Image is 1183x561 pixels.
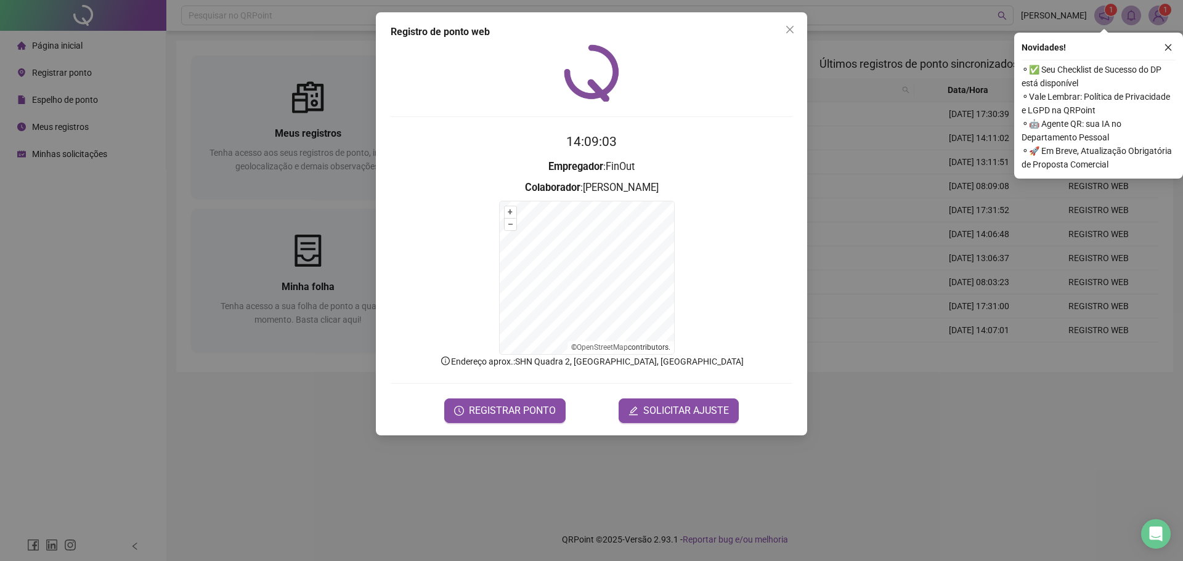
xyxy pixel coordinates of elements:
span: ⚬ ✅ Seu Checklist de Sucesso do DP está disponível [1022,63,1176,90]
p: Endereço aprox. : SHN Quadra 2, [GEOGRAPHIC_DATA], [GEOGRAPHIC_DATA] [391,355,792,368]
button: REGISTRAR PONTO [444,398,566,423]
h3: : FinOut [391,159,792,175]
span: edit [628,406,638,416]
span: ⚬ Vale Lembrar: Política de Privacidade e LGPD na QRPoint [1022,90,1176,117]
span: SOLICITAR AJUSTE [643,403,729,418]
strong: Colaborador [525,182,580,193]
img: QRPoint [564,44,619,102]
span: clock-circle [454,406,464,416]
div: Open Intercom Messenger [1141,519,1171,549]
time: 14:09:03 [566,134,617,149]
span: REGISTRAR PONTO [469,403,556,418]
button: Close [780,20,800,39]
strong: Empregador [548,161,603,172]
a: OpenStreetMap [577,343,628,352]
span: ⚬ 🚀 Em Breve, Atualização Obrigatória de Proposta Comercial [1022,144,1176,171]
span: close [785,25,795,34]
span: Novidades ! [1022,41,1066,54]
button: – [505,219,516,230]
li: © contributors. [571,343,670,352]
span: ⚬ 🤖 Agente QR: sua IA no Departamento Pessoal [1022,117,1176,144]
h3: : [PERSON_NAME] [391,180,792,196]
div: Registro de ponto web [391,25,792,39]
button: editSOLICITAR AJUSTE [619,398,739,423]
button: + [505,206,516,218]
span: close [1164,43,1173,52]
span: info-circle [440,355,451,366]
